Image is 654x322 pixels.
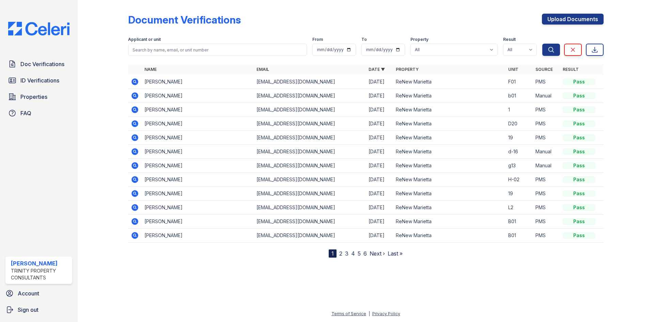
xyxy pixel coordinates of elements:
div: Pass [563,134,595,141]
a: ID Verifications [5,74,72,87]
a: Account [3,287,75,300]
img: CE_Logo_Blue-a8612792a0a2168367f1c8372b55b34899dd931a85d93a1a3d3e32e68fde9ad4.png [3,22,75,35]
div: Pass [563,190,595,197]
td: ReNew Marietta [393,75,505,89]
td: ReNew Marietta [393,215,505,229]
a: Doc Verifications [5,57,72,71]
td: PMS [533,215,560,229]
td: [EMAIL_ADDRESS][DOMAIN_NAME] [254,89,366,103]
td: [PERSON_NAME] [142,131,254,145]
td: PMS [533,229,560,243]
td: g13 [505,159,533,173]
td: [EMAIL_ADDRESS][DOMAIN_NAME] [254,173,366,187]
td: ReNew Marietta [393,117,505,131]
div: Pass [563,106,595,113]
td: ReNew Marietta [393,201,505,215]
a: Last » [388,250,403,257]
td: ReNew Marietta [393,103,505,117]
a: Property [396,67,419,72]
td: [PERSON_NAME] [142,201,254,215]
td: [EMAIL_ADDRESS][DOMAIN_NAME] [254,145,366,159]
td: PMS [533,201,560,215]
td: [DATE] [366,103,393,117]
td: [DATE] [366,201,393,215]
td: PMS [533,187,560,201]
td: [PERSON_NAME] [142,173,254,187]
td: Manual [533,89,560,103]
td: ReNew Marietta [393,173,505,187]
div: Pass [563,176,595,183]
a: 5 [358,250,361,257]
td: [DATE] [366,75,393,89]
div: Pass [563,78,595,85]
td: [PERSON_NAME] [142,75,254,89]
td: Manual [533,159,560,173]
div: Document Verifications [128,14,241,26]
div: Pass [563,120,595,127]
td: [PERSON_NAME] [142,117,254,131]
td: 19 [505,187,533,201]
label: From [312,37,323,42]
td: [EMAIL_ADDRESS][DOMAIN_NAME] [254,103,366,117]
td: [DATE] [366,89,393,103]
td: ReNew Marietta [393,187,505,201]
td: L2 [505,201,533,215]
td: [EMAIL_ADDRESS][DOMAIN_NAME] [254,215,366,229]
span: ID Verifications [20,76,59,85]
td: [PERSON_NAME] [142,229,254,243]
div: | [369,311,370,316]
span: Account [18,289,39,297]
td: PMS [533,173,560,187]
a: 3 [345,250,348,257]
div: Pass [563,92,595,99]
td: [EMAIL_ADDRESS][DOMAIN_NAME] [254,201,366,215]
label: Property [410,37,429,42]
a: Upload Documents [542,14,604,25]
td: ReNew Marietta [393,229,505,243]
a: Source [535,67,553,72]
input: Search by name, email, or unit number [128,44,307,56]
label: Applicant or unit [128,37,161,42]
a: Properties [5,90,72,104]
a: Privacy Policy [372,311,400,316]
div: Pass [563,218,595,225]
td: B01 [505,215,533,229]
td: d-16 [505,145,533,159]
div: Trinity Property Consultants [11,267,69,281]
td: [DATE] [366,187,393,201]
td: ReNew Marietta [393,159,505,173]
td: [PERSON_NAME] [142,159,254,173]
td: ReNew Marietta [393,89,505,103]
td: [EMAIL_ADDRESS][DOMAIN_NAME] [254,75,366,89]
div: Pass [563,232,595,239]
button: Sign out [3,303,75,317]
a: 6 [363,250,367,257]
a: Email [256,67,269,72]
td: D20 [505,117,533,131]
td: F01 [505,75,533,89]
td: [PERSON_NAME] [142,215,254,229]
td: [DATE] [366,159,393,173]
td: [PERSON_NAME] [142,145,254,159]
a: Next › [370,250,385,257]
td: [EMAIL_ADDRESS][DOMAIN_NAME] [254,117,366,131]
a: FAQ [5,106,72,120]
div: 1 [329,249,337,258]
td: [DATE] [366,229,393,243]
td: ReNew Marietta [393,131,505,145]
td: [DATE] [366,173,393,187]
div: [PERSON_NAME] [11,259,69,267]
td: b01 [505,89,533,103]
td: Manual [533,145,560,159]
td: PMS [533,131,560,145]
td: [DATE] [366,215,393,229]
td: [EMAIL_ADDRESS][DOMAIN_NAME] [254,159,366,173]
a: Name [144,67,157,72]
td: PMS [533,103,560,117]
td: 1 [505,103,533,117]
td: B01 [505,229,533,243]
td: [PERSON_NAME] [142,187,254,201]
td: [DATE] [366,145,393,159]
td: [PERSON_NAME] [142,89,254,103]
td: [DATE] [366,117,393,131]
